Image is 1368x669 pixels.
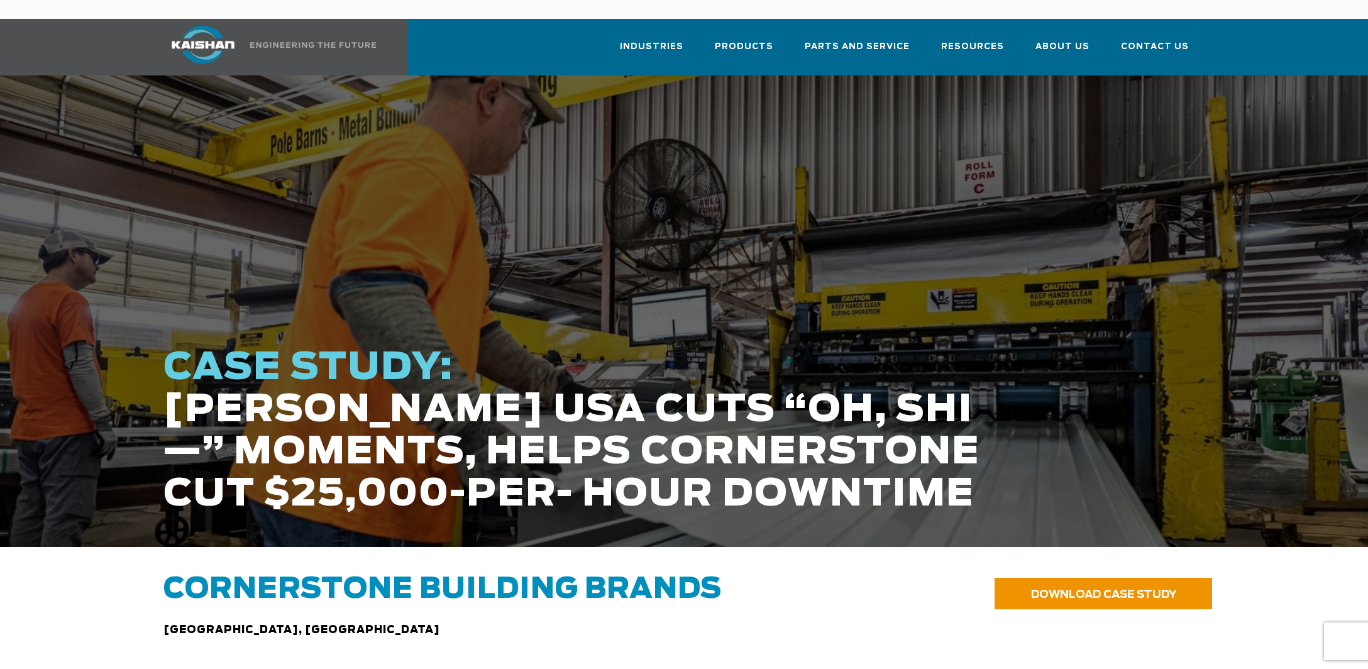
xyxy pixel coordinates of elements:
span: About Us [1035,40,1089,54]
span: DOWNLOAD CASE STUDY [1031,589,1177,600]
img: kaishan logo [156,26,250,64]
span: Contact Us [1121,40,1189,54]
span: Parts and Service [805,40,910,54]
span: Industries [620,40,683,54]
h1: [PERSON_NAME] USA CUTS “OH, SHI—” MOMENTS, HELPS CORNERSTONE CUT $25,000-PER- HOUR DOWNTIME [163,347,1029,516]
a: Kaishan USA [156,19,378,75]
span: Products [715,40,773,54]
a: Industries [620,30,683,73]
a: DOWNLOAD CASE STUDY [995,578,1212,609]
a: Products [715,30,773,73]
a: About Us [1035,30,1089,73]
span: CASE STUDY: [163,349,454,387]
a: Contact Us [1121,30,1189,73]
a: Resources [941,30,1004,73]
span: Resources [941,40,1004,54]
img: Engineering the future [250,42,376,48]
a: Parts and Service [805,30,910,73]
span: Cornerstone Building brands [163,575,722,604]
span: [GEOGRAPHIC_DATA], [GEOGRAPHIC_DATA] [163,625,440,635]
